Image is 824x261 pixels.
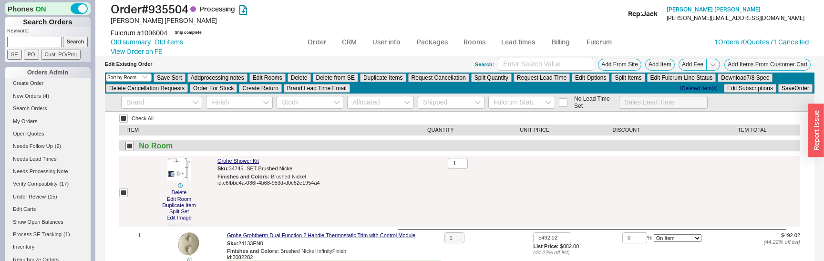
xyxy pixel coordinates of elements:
[7,50,22,60] input: SE
[284,84,350,93] button: Brand Lead Time Email
[5,17,91,27] h1: Search Orders
[13,181,58,187] span: Verify Compatibility
[13,231,62,237] span: Process SE Tracking
[676,85,721,92] button: 1Deleted Item(s)
[5,91,91,101] a: New Orders(4)
[667,6,761,13] a: [PERSON_NAME] [PERSON_NAME]
[724,59,811,71] button: Add Items From Customer Cart
[5,67,91,78] div: Orders Admin
[217,180,434,186] div: id: c6fbbe4a-036f-4b68-953d-d0c62e1954a4
[360,73,406,82] button: Duplicate Items
[718,73,772,82] button: Download7/8 Spec
[533,243,622,256] div: $882.00
[227,240,238,246] span: Sku:
[628,9,658,19] div: Rep: Jack
[598,59,641,71] button: Add From Site
[177,232,200,256] img: ojhgfnrx9hp8i7tusu8ahllapxl3pkt6_hio3my
[263,101,269,104] svg: open menu
[335,33,363,51] a: CRM
[55,143,61,149] span: ( 2 )
[647,73,716,82] button: Edit Fulcrum Line Status
[5,179,91,189] a: Verify Compatibility(17)
[334,101,340,104] svg: open menu
[126,127,427,133] div: ITEM
[111,28,167,38] div: Fulcrum # 1096004
[778,84,813,93] button: SaveOrder
[63,231,70,237] span: ( 1 )
[471,73,512,82] button: Split Quantity
[43,93,49,99] span: ( 4 )
[301,33,333,51] a: Order
[313,73,358,82] button: Delete from SE
[239,84,281,93] button: Create Return
[154,37,183,47] a: Old items
[5,141,91,151] a: Needs Follow Up(2)
[559,98,567,107] input: No Lead Time Set
[238,240,263,246] span: 24133EN0
[229,166,294,171] span: 34745- SET-Brushed Nickel
[520,127,612,133] div: UNIT PRICE
[175,30,202,35] div: Ship complete
[5,204,91,214] a: Edit Carts
[574,95,613,109] span: No Lead Time Set
[206,96,273,109] input: Finish
[121,96,202,109] input: Brand
[13,93,41,99] span: New Orders
[105,61,153,67] div: Edit Existing Order
[227,254,441,261] div: id: 3082282
[365,33,408,51] a: User info
[5,78,91,88] a: Create Order
[13,168,68,174] span: Needs Processing Note
[200,5,235,13] span: Processing
[5,242,91,252] a: Inventory
[169,189,190,196] button: Delete
[5,230,91,240] a: Process SE Tracking(1)
[5,116,91,126] a: My Orders
[7,27,91,37] p: Keyword:
[410,33,454,51] a: Packages
[5,192,91,202] a: Under Review(15)
[544,33,577,51] a: Billing
[714,38,809,46] a: 1Orders /0Quotes /1 Cancelled
[498,58,593,71] input: Enter Search Value
[611,73,645,82] button: Split Items
[427,127,520,133] div: QUANTITY
[164,215,195,221] button: Edit Image
[60,181,69,187] span: ( 17 )
[718,74,772,81] a: Download7/8 Spec
[111,37,151,47] a: Old summary
[166,221,192,227] button: Edit Item
[217,166,229,171] span: Sku:
[288,73,311,82] button: Delete
[619,96,708,109] input: Sales Lead Time
[645,59,675,71] button: Add Item
[728,61,807,68] span: Add Items From Customer Cart
[5,167,91,177] a: Needs Processing Note
[164,196,194,202] button: Edit Room
[5,154,91,164] a: Needs Lead Times
[679,59,707,71] button: Add Fee
[682,61,703,68] span: Add Fee
[217,174,434,180] div: Brushed Nickel
[35,4,46,14] span: ON
[132,115,154,122] span: Check All
[488,96,555,109] input: Fulcrum Status
[48,194,57,199] span: ( 15 )
[217,158,259,164] a: Grohe Shower Kit
[533,250,569,255] i: ( 44.22 % off list)
[277,96,343,109] input: Stock
[5,104,91,114] a: Search Orders
[193,101,198,104] svg: open menu
[404,101,410,104] svg: open menu
[475,62,494,68] div: Search:
[724,84,776,93] button: Edit Subscriptions
[705,127,798,133] div: ITEM TOTAL
[190,84,237,93] button: Order For Stock
[111,16,414,25] div: [PERSON_NAME] [PERSON_NAME]
[24,50,39,60] input: PO
[154,73,185,82] button: Save Sort
[546,101,551,104] svg: open menu
[111,47,162,55] a: View Order on FE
